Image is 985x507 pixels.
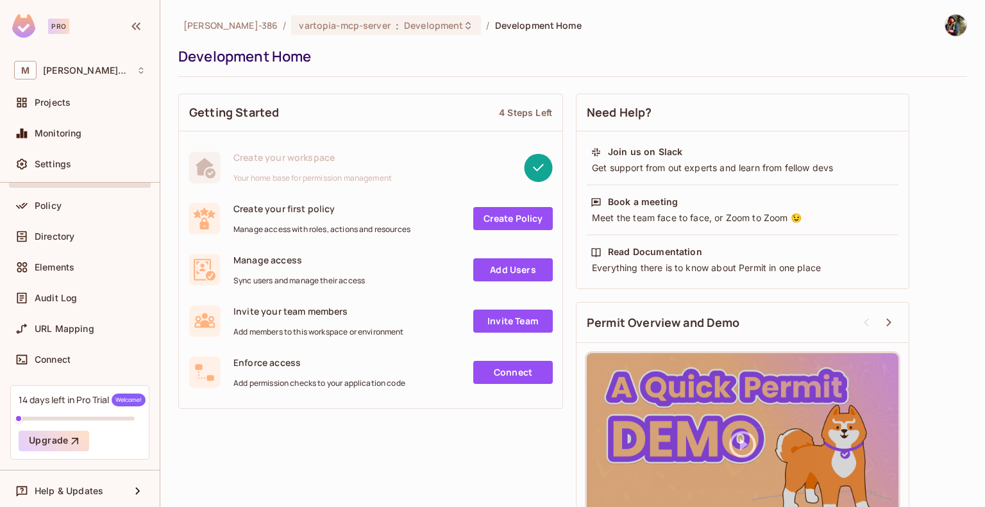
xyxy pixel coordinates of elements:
[299,19,391,31] span: vartopia-mcp-server
[591,262,895,274] div: Everything there is to know about Permit in one place
[35,159,71,169] span: Settings
[608,195,678,208] div: Book a meeting
[591,212,895,224] div: Meet the team face to face, or Zoom to Zoom 😉
[608,245,702,258] div: Read Documentation
[48,19,69,34] div: Pro
[233,276,365,286] span: Sync users and manage their access
[473,310,553,333] a: Invite Team
[486,19,489,31] li: /
[35,97,71,108] span: Projects
[233,254,365,266] span: Manage access
[608,145,682,158] div: Join us on Slack
[189,104,279,121] span: Getting Started
[473,258,553,281] a: Add Users
[112,394,146,406] span: Welcome!
[587,104,652,121] span: Need Help?
[14,61,37,79] span: M
[395,21,400,31] span: :
[473,207,553,230] a: Create Policy
[35,231,74,242] span: Directory
[495,19,582,31] span: Development Home
[35,262,74,272] span: Elements
[499,106,552,119] div: 4 Steps Left
[35,324,94,334] span: URL Mapping
[43,65,130,76] span: Workspace: MANPREET-386
[473,361,553,384] a: Connect
[945,15,966,36] img: MANPREET SINGH
[178,47,961,66] div: Development Home
[35,128,82,138] span: Monitoring
[183,19,278,31] span: the active workspace
[233,305,404,317] span: Invite your team members
[233,203,410,215] span: Create your first policy
[404,19,463,31] span: Development
[12,14,35,38] img: SReyMgAAAABJRU5ErkJggg==
[233,224,410,235] span: Manage access with roles, actions and resources
[35,354,71,365] span: Connect
[587,315,740,331] span: Permit Overview and Demo
[233,151,392,163] span: Create your workspace
[19,394,146,406] div: 14 days left in Pro Trial
[35,293,77,303] span: Audit Log
[233,173,392,183] span: Your home base for permission management
[233,356,405,369] span: Enforce access
[233,327,404,337] span: Add members to this workspace or environment
[591,162,895,174] div: Get support from out experts and learn from fellow devs
[283,19,286,31] li: /
[233,378,405,388] span: Add permission checks to your application code
[35,486,103,496] span: Help & Updates
[35,201,62,211] span: Policy
[19,431,89,451] button: Upgrade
